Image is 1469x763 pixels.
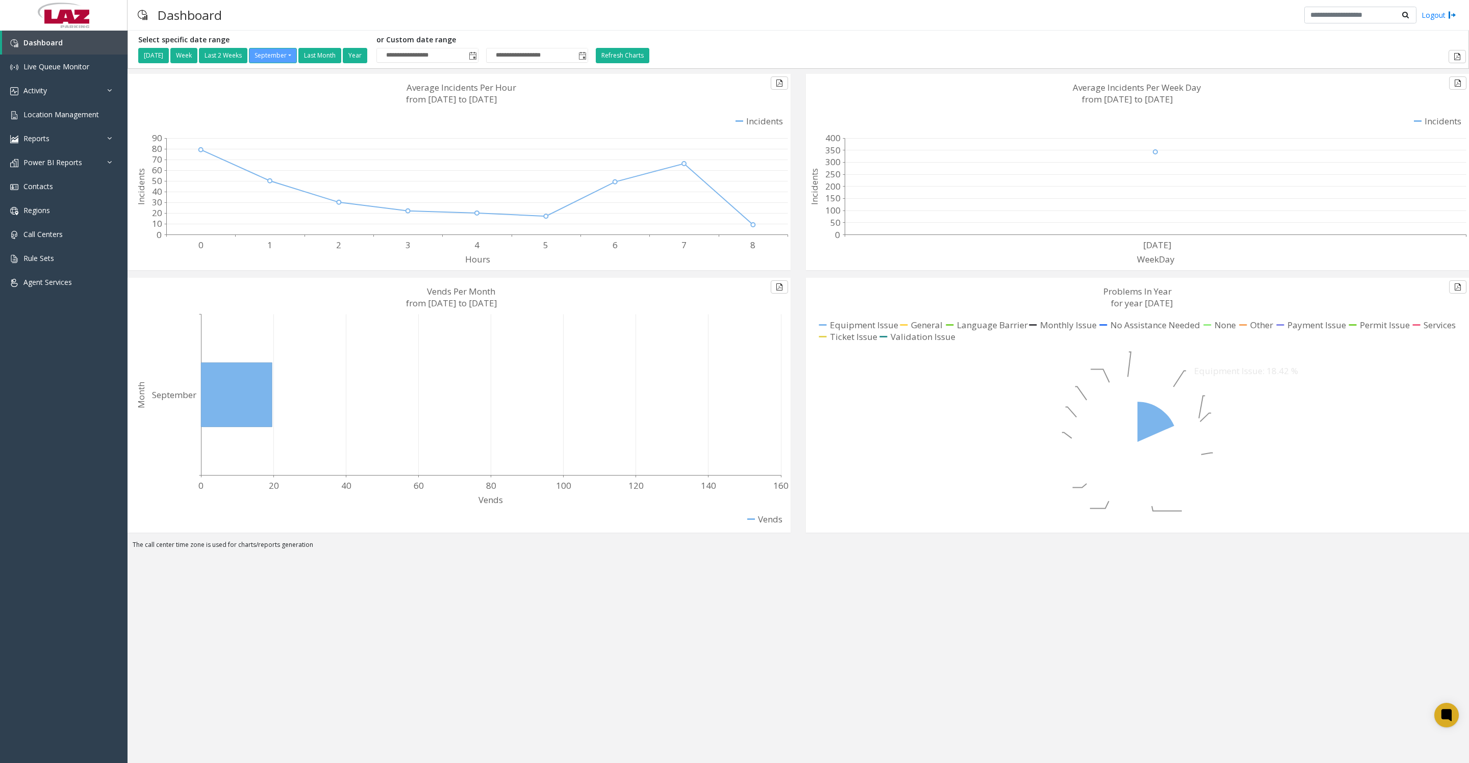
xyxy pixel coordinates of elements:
text: 7 [681,239,687,251]
text: WeekDay [1137,253,1175,265]
a: Logout [1422,10,1456,20]
span: Location Management [23,110,99,119]
text: [DATE] [1143,239,1172,251]
text: 160 [773,480,789,491]
text: from [DATE] to [DATE] [406,297,497,309]
text: 3 [406,239,411,251]
text: Hours [465,253,490,265]
span: Agent Services [23,277,72,287]
text: 0 [198,239,204,251]
text: Incidents [135,168,147,205]
button: Week [170,48,197,63]
text: 10 [152,218,162,229]
text: 60 [152,164,162,176]
text: 120 [628,480,644,491]
text: 100 [825,204,841,216]
text: 50 [830,217,841,228]
button: Year [343,48,367,63]
text: 1 [267,239,272,251]
text: 0 [198,480,204,491]
button: [DATE] [138,48,169,63]
text: Problems In Year [1103,285,1172,297]
text: Average Incidents Per Week Day [1073,82,1201,93]
span: Contacts [23,181,53,191]
text: 150 [825,192,841,204]
text: Incidents [808,168,820,205]
button: Last 2 Weeks [199,48,247,63]
text: Month [135,382,147,408]
img: 'icon' [10,87,18,95]
text: from [DATE] to [DATE] [1082,93,1173,105]
img: 'icon' [10,255,18,263]
a: Dashboard [2,31,128,55]
text: 30 [152,196,162,208]
text: 5 [543,239,548,251]
img: 'icon' [10,39,18,47]
img: 'icon' [10,183,18,191]
text: 250 [825,168,841,180]
text: Equipment Issue: 18.42 % [1194,365,1298,377]
img: 'icon' [10,135,18,143]
button: Export to pdf [771,76,788,90]
text: 6 [613,239,618,251]
img: 'icon' [10,231,18,239]
text: 20 [152,207,162,219]
span: Activity [23,86,47,95]
text: 350 [825,144,841,156]
img: 'icon' [10,159,18,167]
text: 40 [341,480,351,491]
img: 'icon' [10,111,18,119]
text: September [152,389,196,401]
text: 70 [152,153,162,165]
text: 4 [474,239,479,251]
img: 'icon' [10,207,18,215]
text: from [DATE] to [DATE] [406,93,497,105]
text: 2 [336,239,341,251]
text: 0 [157,229,162,241]
img: logout [1448,10,1456,20]
span: Toggle popup [467,48,478,63]
span: Dashboard [23,38,63,47]
span: Power BI Reports [23,157,82,167]
text: 8 [750,239,755,251]
text: Vends [478,494,503,506]
button: Refresh Charts [596,48,649,63]
span: Rule Sets [23,253,54,263]
h3: Dashboard [153,3,227,28]
img: 'icon' [10,63,18,71]
text: 80 [486,480,496,491]
text: 300 [825,156,841,168]
text: for year [DATE] [1111,297,1173,309]
text: 200 [825,180,841,192]
text: 400 [825,132,841,144]
span: Live Queue Monitor [23,62,89,71]
span: Reports [23,134,49,143]
button: Last Month [298,48,341,63]
h5: Select specific date range [138,36,369,44]
span: Regions [23,205,50,215]
text: 80 [152,143,162,154]
text: 90 [152,132,162,144]
button: Export to pdf [1449,76,1466,90]
span: Call Centers [23,229,63,239]
text: 20 [269,480,279,491]
text: Average Incidents Per Hour [407,82,516,93]
img: pageIcon [138,3,147,28]
button: Export to pdf [1449,50,1466,63]
text: 100 [556,480,571,491]
span: Toggle popup [576,48,588,63]
text: Vends Per Month [427,285,495,297]
button: Export to pdf [1449,280,1466,294]
text: 50 [152,175,162,187]
text: 60 [414,480,424,491]
button: Export to pdf [771,280,788,294]
text: 40 [152,186,162,197]
div: The call center time zone is used for charts/reports generation [128,540,1469,555]
text: 0 [835,229,840,241]
button: September [249,48,297,63]
img: 'icon' [10,279,18,287]
text: 140 [701,480,716,491]
h5: or Custom date range [376,36,588,44]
